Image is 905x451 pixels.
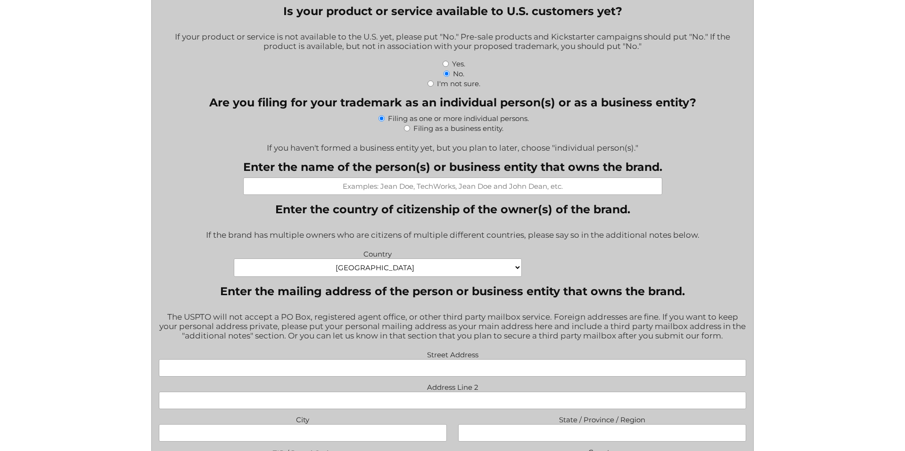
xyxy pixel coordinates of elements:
div: The USPTO will not accept a PO Box, registered agent office, or other third party mailbox service... [159,306,747,348]
label: Country [234,247,522,258]
div: If your product or service is not available to the U.S. yet, please put "No." Pre-sale products a... [159,26,747,58]
label: Address Line 2 [159,380,747,392]
label: City [159,413,447,424]
div: If the brand has multiple owners who are citizens of multiple different countries, please say so ... [159,224,747,247]
label: State / Province / Region [458,413,746,424]
label: Filing as a business entity. [413,124,503,133]
label: Enter the name of the person(s) or business entity that owns the brand. [243,160,662,174]
legend: Enter the country of citizenship of the owner(s) of the brand. [275,202,630,216]
div: If you haven't formed a business entity yet, but you plan to later, choose "individual person(s)." [159,137,747,153]
legend: Enter the mailing address of the person or business entity that owns the brand. [220,284,685,298]
legend: Are you filing for your trademark as an individual person(s) or as a business entity? [209,96,696,109]
label: I'm not sure. [437,79,480,88]
label: No. [453,69,464,78]
legend: Is your product or service available to U.S. customers yet? [283,4,622,18]
input: Examples: Jean Doe, TechWorks, Jean Doe and John Dean, etc. [243,177,662,195]
label: Filing as one or more individual persons. [388,114,529,123]
label: Street Address [159,348,747,359]
label: Yes. [452,59,465,68]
